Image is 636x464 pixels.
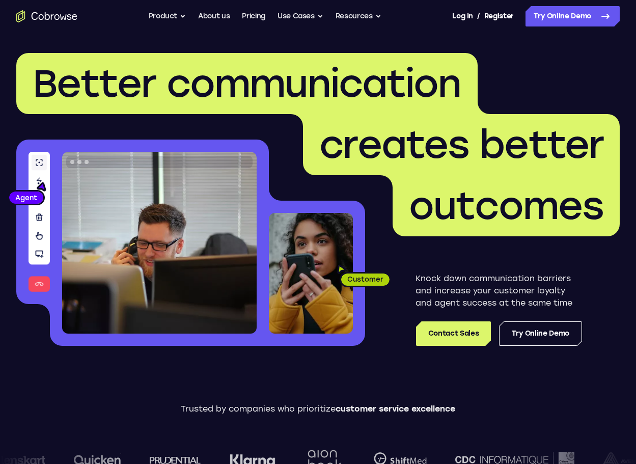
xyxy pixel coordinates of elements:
a: Pricing [242,6,265,26]
img: prudential [146,456,197,464]
a: About us [198,6,230,26]
a: Go to the home page [16,10,77,22]
span: customer service excellence [336,404,455,414]
a: Try Online Demo [499,321,582,346]
span: Better communication [33,61,461,106]
a: Contact Sales [416,321,491,346]
img: A customer holding their phone [269,213,353,334]
a: Log In [452,6,473,26]
a: Try Online Demo [526,6,620,26]
span: outcomes [409,183,603,229]
a: Register [484,6,514,26]
p: Knock down communication barriers and increase your customer loyalty and agent success at the sam... [416,272,582,309]
img: A customer support agent talking on the phone [62,152,257,334]
span: creates better [319,122,603,168]
button: Product [149,6,186,26]
span: / [477,10,480,22]
button: Use Cases [278,6,323,26]
button: Resources [336,6,381,26]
